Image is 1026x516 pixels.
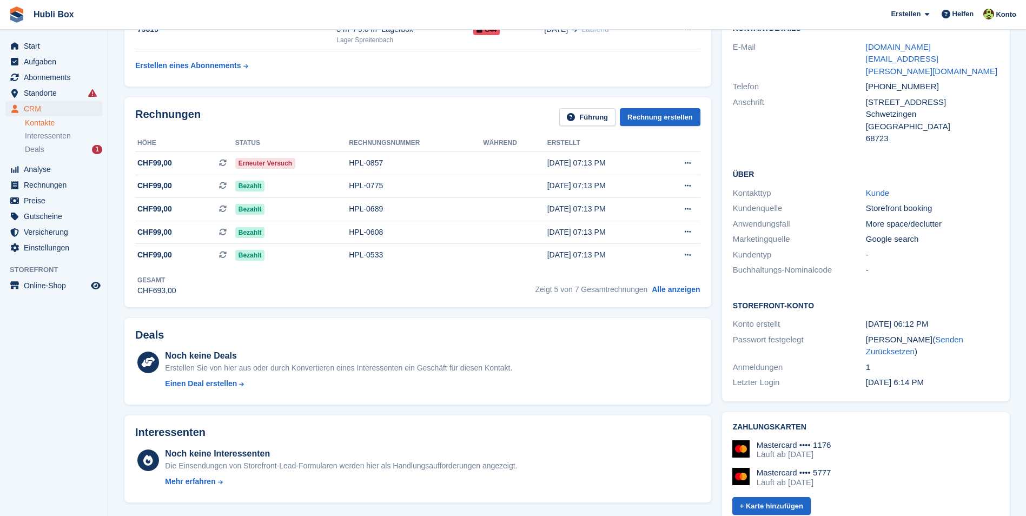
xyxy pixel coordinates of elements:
[5,101,102,116] a: menu
[733,202,866,215] div: Kundenquelle
[24,54,89,69] span: Aufgaben
[5,193,102,208] a: menu
[137,227,172,238] span: CHF99,00
[547,203,658,215] div: [DATE] 07:13 PM
[866,133,999,145] div: 68723
[733,376,866,389] div: Letzter Login
[732,468,750,485] img: Mastercard Logo
[5,85,102,101] a: menu
[24,70,89,85] span: Abonnements
[349,157,483,169] div: HPL-0857
[733,187,866,200] div: Kontakttyp
[9,6,25,23] img: stora-icon-8386f47178a22dfd0bd8f6a31ec36ba5ce8667c1dd55bd0f319d3a0aa187defe.svg
[732,497,811,515] a: + Karte hinzufügen
[137,157,172,169] span: CHF99,00
[733,318,866,330] div: Konto erstellt
[10,264,108,275] span: Storefront
[733,41,866,78] div: E-Mail
[25,131,71,141] span: Interessenten
[5,54,102,69] a: menu
[733,233,866,246] div: Marketingquelle
[733,168,999,179] h2: Über
[733,264,866,276] div: Buchhaltungs-Nominalcode
[165,378,237,389] div: Einen Deal erstellen
[473,24,500,35] span: C44
[137,203,172,215] span: CHF99,00
[25,130,102,142] a: Interessenten
[25,144,44,155] span: Deals
[349,249,483,261] div: HPL-0533
[24,85,89,101] span: Standorte
[581,25,609,34] span: Laufend
[757,478,831,487] div: Läuft ab [DATE]
[137,249,172,261] span: CHF99,00
[733,300,999,310] h2: Storefront-Konto
[235,158,295,169] span: Erneuter Versuch
[24,162,89,177] span: Analyse
[235,181,265,191] span: Bezahlt
[135,24,336,35] div: 79619
[336,35,473,45] div: Lager Spreitenbach
[24,193,89,208] span: Preise
[866,121,999,133] div: [GEOGRAPHIC_DATA]
[652,285,700,294] a: Alle anzeigen
[165,447,517,460] div: Noch keine Interessenten
[866,334,999,358] div: [PERSON_NAME]
[29,5,78,23] a: Hubli Box
[866,96,999,109] div: [STREET_ADDRESS]
[866,233,999,246] div: Google search
[733,334,866,358] div: Passwort festgelegt
[733,218,866,230] div: Anwendungsfall
[88,89,97,97] i: Es sind Fehler bei der Synchronisierung von Smart-Einträgen aufgetreten
[866,202,999,215] div: Storefront booking
[866,81,999,93] div: [PHONE_NUMBER]
[349,227,483,238] div: HPL-0608
[235,227,265,238] span: Bezahlt
[349,203,483,215] div: HPL-0689
[996,9,1016,20] span: Konto
[733,81,866,93] div: Telefon
[165,476,517,487] a: Mehr erfahren
[135,56,248,76] a: Erstellen eines Abonnements
[5,240,102,255] a: menu
[866,361,999,374] div: 1
[733,96,866,145] div: Anschrift
[559,108,615,126] a: Führung
[547,227,658,238] div: [DATE] 07:13 PM
[547,180,658,191] div: [DATE] 07:13 PM
[983,9,994,19] img: Luca Space4you
[92,145,102,154] div: 1
[165,378,512,389] a: Einen Deal erstellen
[135,329,164,341] h2: Deals
[5,278,102,293] a: Speisekarte
[165,349,512,362] div: Noch keine Deals
[5,162,102,177] a: menu
[866,42,997,76] a: [DOMAIN_NAME][EMAIL_ADDRESS][PERSON_NAME][DOMAIN_NAME]
[866,108,999,121] div: Schwetzingen
[165,362,512,374] div: Erstellen Sie von hier aus oder durch Konvertieren eines Interessenten ein Geschäft für diesen Ko...
[165,476,215,487] div: Mehr erfahren
[535,285,648,294] span: Zeigt 5 von 7 Gesamtrechnungen
[137,180,172,191] span: CHF99,00
[89,279,102,292] a: Vorschau-Shop
[866,249,999,261] div: -
[483,135,547,152] th: Während
[25,118,102,128] a: Kontakte
[732,440,750,458] img: Mastercard Logo
[866,264,999,276] div: -
[544,24,568,35] span: [DATE]
[866,318,999,330] div: [DATE] 06:12 PM
[952,9,974,19] span: Helfen
[5,224,102,240] a: menu
[349,180,483,191] div: HPL-0775
[620,108,700,126] a: Rechnung erstellen
[24,224,89,240] span: Versicherung
[547,135,658,152] th: Erstellt
[5,38,102,54] a: menu
[866,378,924,387] time: 2025-03-28 17:14:04 UTC
[235,250,265,261] span: Bezahlt
[866,188,889,197] a: Kunde
[349,135,483,152] th: Rechnungsnummer
[757,468,831,478] div: Mastercard •••• 5777
[733,249,866,261] div: Kundentyp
